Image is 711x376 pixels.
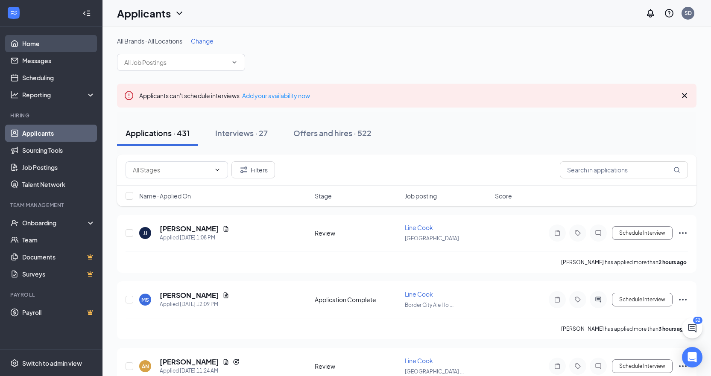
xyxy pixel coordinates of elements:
svg: ChevronDown [231,59,238,66]
div: Review [315,362,400,370]
span: [GEOGRAPHIC_DATA] ... [405,235,464,242]
div: Offers and hires · 522 [293,128,372,138]
a: Job Postings [22,159,95,176]
span: Change [191,37,214,45]
div: JJ [143,230,147,237]
button: Schedule Interview [612,359,673,373]
button: Schedule Interview [612,293,673,306]
svg: QuestionInfo [664,8,674,18]
svg: MagnifyingGlass [673,166,680,173]
span: All Brands · All Locations [117,37,182,45]
div: Open Intercom Messenger [682,347,702,367]
span: Border City Ale Ho ... [405,302,454,308]
div: Payroll [10,291,94,298]
a: Team [22,231,95,248]
svg: ActiveChat [593,296,603,303]
h5: [PERSON_NAME] [160,291,219,300]
svg: Cross [679,90,690,101]
svg: UserCheck [10,219,19,227]
span: Line Cook [405,224,433,231]
svg: Tag [573,296,583,303]
svg: Error [124,90,134,101]
div: Application Complete [315,295,400,304]
button: Schedule Interview [612,226,673,240]
h5: [PERSON_NAME] [160,224,219,233]
svg: Note [552,363,562,370]
svg: Tag [573,230,583,236]
a: Talent Network [22,176,95,193]
svg: Collapse [82,9,91,17]
svg: Document [222,292,229,299]
svg: ChatActive [687,323,697,333]
svg: ChatInactive [593,230,603,236]
input: All Stages [133,165,211,175]
div: Switch to admin view [22,359,82,367]
input: All Job Postings [124,58,228,67]
svg: Ellipses [678,294,688,305]
input: Search in applications [560,161,688,178]
svg: Document [222,225,229,232]
svg: Analysis [10,90,19,99]
div: AN [142,363,149,370]
div: Review [315,229,400,237]
div: Onboarding [22,219,88,227]
span: Name · Applied On [139,192,191,200]
p: [PERSON_NAME] has applied more than . [561,325,688,332]
svg: ChatInactive [593,363,603,370]
svg: Document [222,359,229,365]
a: Messages [22,52,95,69]
span: Stage [315,192,332,200]
div: Applied [DATE] 11:24 AM [160,367,240,375]
span: Line Cook [405,357,433,364]
h1: Applicants [117,6,171,20]
a: Sourcing Tools [22,142,95,159]
div: MS [141,296,149,303]
div: Hiring [10,112,94,119]
b: 3 hours ago [658,326,687,332]
b: 2 hours ago [658,259,687,265]
a: DocumentsCrown [22,248,95,265]
div: Reporting [22,90,96,99]
a: SurveysCrown [22,265,95,283]
svg: ChevronDown [214,166,221,173]
svg: Ellipses [678,361,688,371]
a: Applicants [22,125,95,142]
svg: ChevronDown [174,8,184,18]
h5: [PERSON_NAME] [160,357,219,367]
a: PayrollCrown [22,304,95,321]
span: [GEOGRAPHIC_DATA] ... [405,368,464,375]
p: [PERSON_NAME] has applied more than . [561,259,688,266]
svg: Filter [239,165,249,175]
div: 52 [693,317,702,324]
svg: Settings [10,359,19,367]
span: Score [495,192,512,200]
div: SD [685,9,692,17]
div: Applied [DATE] 12:09 PM [160,300,229,309]
span: Job posting [405,192,437,200]
div: Applications · 431 [126,128,190,138]
svg: Note [552,296,562,303]
a: Home [22,35,95,52]
div: Team Management [10,201,94,209]
button: Filter Filters [231,161,275,178]
a: Scheduling [22,69,95,86]
svg: WorkstreamLogo [9,9,18,17]
button: ChatActive [682,318,702,338]
span: Line Cook [405,290,433,298]
span: Applicants can't schedule interviews. [139,92,310,99]
svg: Ellipses [678,228,688,238]
div: Interviews · 27 [215,128,268,138]
svg: Notifications [645,8,655,18]
div: Applied [DATE] 1:08 PM [160,233,229,242]
svg: Reapply [233,359,240,365]
a: Add your availability now [242,92,310,99]
svg: Note [552,230,562,236]
svg: Tag [573,363,583,370]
